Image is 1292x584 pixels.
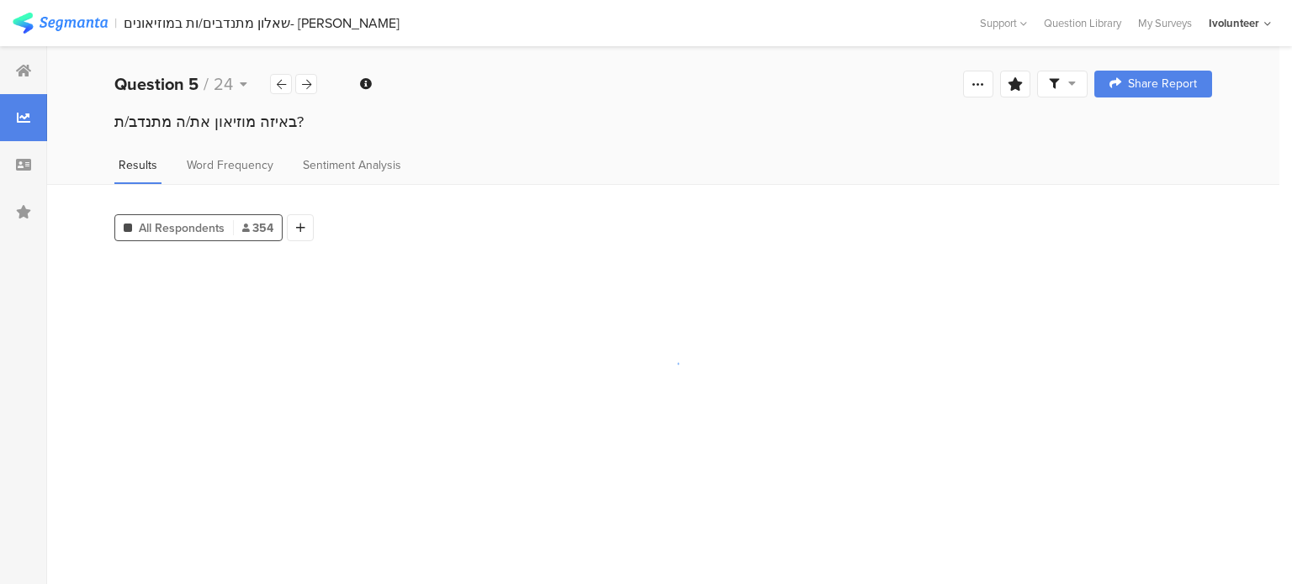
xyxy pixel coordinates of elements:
img: segmanta logo [13,13,108,34]
a: My Surveys [1130,15,1200,31]
b: Question 5 [114,71,199,97]
span: 24 [214,71,233,97]
div: שאלון מתנדבים/ות במוזיאונים- [PERSON_NAME] [124,15,400,31]
span: Share Report [1128,78,1197,90]
div: Ivolunteer [1209,15,1259,31]
div: באיזה מוזיאון את/ה מתנדב/ת? [114,111,1212,133]
span: Results [119,156,157,174]
span: Sentiment Analysis [303,156,401,174]
div: | [114,13,117,33]
div: Support [980,10,1027,36]
a: Question Library [1035,15,1130,31]
span: Word Frequency [187,156,273,174]
span: / [204,71,209,97]
span: All Respondents [139,219,225,237]
span: 354 [242,219,273,237]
